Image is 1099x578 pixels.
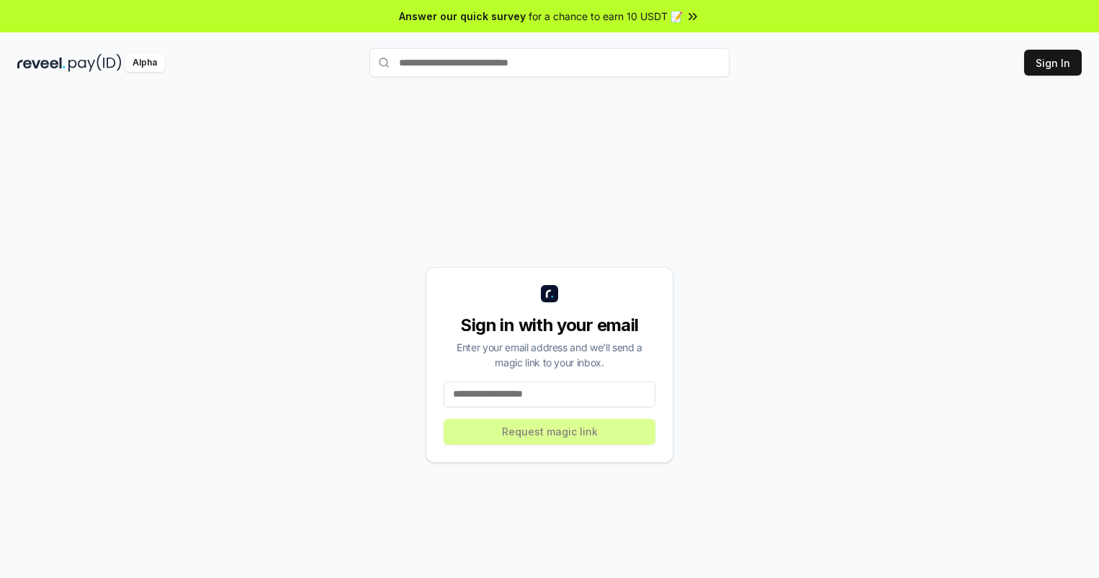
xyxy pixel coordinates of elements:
div: Enter your email address and we’ll send a magic link to your inbox. [444,340,655,370]
img: reveel_dark [17,54,66,72]
button: Sign In [1024,50,1082,76]
span: for a chance to earn 10 USDT 📝 [529,9,683,24]
img: logo_small [541,285,558,302]
span: Answer our quick survey [399,9,526,24]
img: pay_id [68,54,122,72]
div: Alpha [125,54,165,72]
div: Sign in with your email [444,314,655,337]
